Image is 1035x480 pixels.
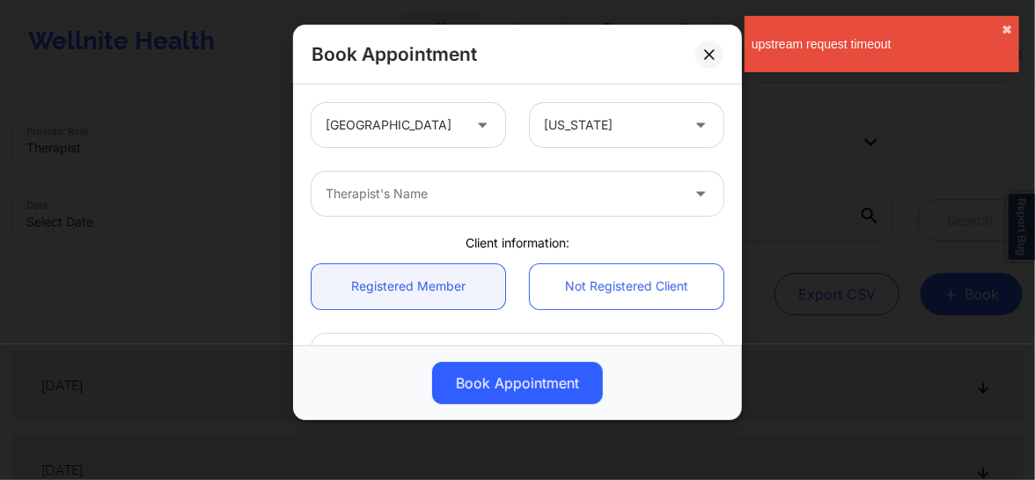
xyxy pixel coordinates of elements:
button: close [1002,23,1012,37]
a: Registered Member [312,264,505,309]
div: upstream request timeout [752,35,1002,53]
button: Book Appointment [432,362,603,404]
h2: Book Appointment [312,42,477,66]
div: [GEOGRAPHIC_DATA] [326,103,461,147]
a: Not Registered Client [530,264,723,309]
div: Client information: [299,234,736,252]
div: [US_STATE] [544,103,679,147]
